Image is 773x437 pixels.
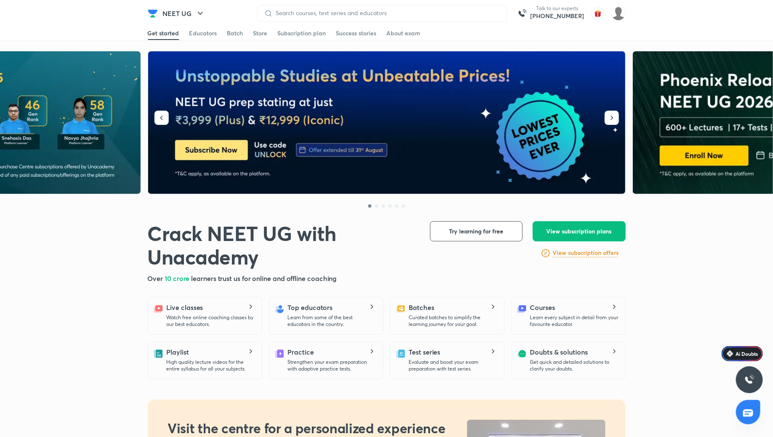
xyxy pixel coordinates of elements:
span: Over [148,274,165,283]
h5: Test series [409,347,441,357]
h6: View subscription offers [553,249,619,257]
img: Company Logo [148,8,158,19]
h5: Doubts & solutions [530,347,588,357]
img: call-us [514,5,531,22]
a: View subscription offers [553,248,619,258]
button: NEET UG [158,5,210,22]
div: Subscription plan [278,29,326,37]
p: Watch free online coaching classes by our best educators. [167,314,255,328]
span: Ai Doubts [736,350,758,357]
p: Learn every subject in detail from your favourite educator. [530,314,619,328]
div: Success stories [336,29,377,37]
h5: Courses [530,302,555,313]
p: Learn from some of the best educators in the country. [288,314,376,328]
span: 10 crore [165,274,191,283]
h5: Live classes [167,302,203,313]
p: Evaluate and boost your exam preparation with test series. [409,359,497,372]
a: Ai Doubts [722,346,763,361]
input: Search courses, test series and educators [273,10,500,16]
img: ttu [744,375,754,385]
button: View subscription plans [533,221,626,241]
div: Batch [227,29,243,37]
h2: Visit the centre for a personalized experience [167,420,445,437]
h5: Playlist [167,347,189,357]
img: avatar [591,7,605,20]
h5: Batches [409,302,434,313]
p: Curated batches to simplify the learning journey for your goal. [409,314,497,328]
a: Success stories [336,26,377,40]
p: Talk to our experts [531,5,584,12]
span: Try learning for free [449,227,503,236]
a: Batch [227,26,243,40]
div: Store [253,29,268,37]
h1: Crack NEET UG with Unacademy [148,221,417,268]
img: Siddharth Mitra [611,6,626,21]
h5: Practice [288,347,314,357]
span: learners trust us for online and offline coaching [191,274,337,283]
a: Educators [189,26,217,40]
a: Get started [148,26,179,40]
a: About exam [387,26,421,40]
span: View subscription plans [547,227,612,236]
div: About exam [387,29,421,37]
h5: Top educators [288,302,333,313]
p: Strengthen your exam preparation with adaptive practice tests. [288,359,376,372]
p: Get quick and detailed solutions to clarify your doubts. [530,359,619,372]
div: Educators [189,29,217,37]
a: Subscription plan [278,26,326,40]
div: Get started [148,29,179,37]
a: [PHONE_NUMBER] [531,12,584,20]
button: Try learning for free [430,221,523,241]
p: High quality lecture videos for the entire syllabus for all your subjects. [167,359,255,372]
img: Icon [727,350,733,357]
a: Store [253,26,268,40]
